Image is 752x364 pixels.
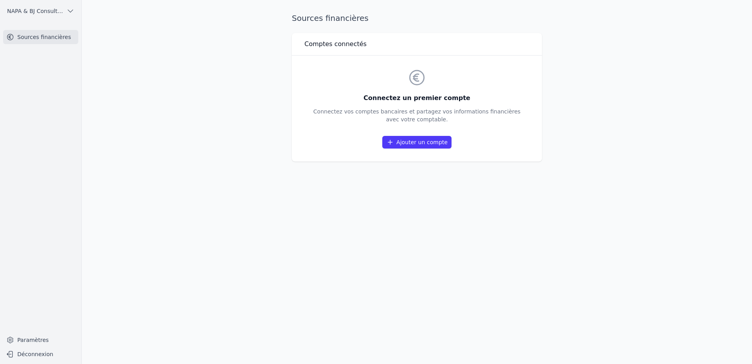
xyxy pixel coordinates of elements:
[304,39,367,49] h3: Comptes connectés
[3,5,78,17] button: NAPA & BJ Consulting BV
[3,334,78,346] a: Paramètres
[3,30,78,44] a: Sources financières
[313,93,521,103] h3: Connectez un premier compte
[382,136,452,149] a: Ajouter un compte
[7,7,63,15] span: NAPA & BJ Consulting BV
[313,108,521,123] p: Connectez vos comptes bancaires et partagez vos informations financières avec votre comptable.
[3,348,78,360] button: Déconnexion
[292,13,369,24] h1: Sources financières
